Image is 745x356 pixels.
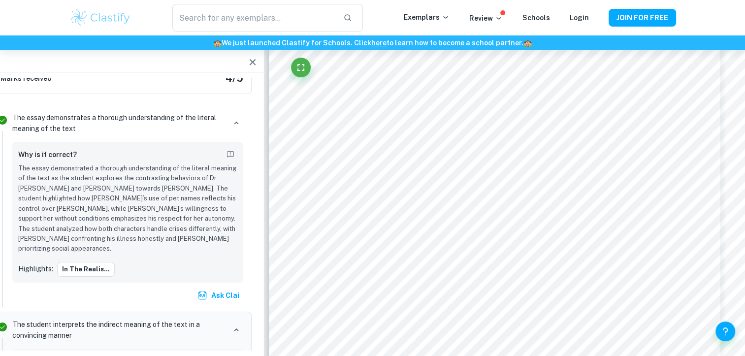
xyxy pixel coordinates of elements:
[213,39,222,47] span: 🏫
[12,319,226,341] p: The student interprets the indirect meaning of the text in a convincing manner
[2,37,743,48] h6: We just launched Clastify for Schools. Click to learn how to become a school partner.
[195,287,243,304] button: Ask Clai
[522,14,550,22] a: Schools
[0,73,52,84] h6: Marks received
[224,148,237,162] button: Report mistake/confusion
[69,8,132,28] img: Clastify logo
[197,291,207,300] img: clai.svg
[18,163,237,254] p: The essay demonstrated a thorough understanding of the literal meaning of the text as the student...
[404,12,450,23] p: Exemplars
[172,4,335,32] input: Search for any exemplars...
[715,322,735,341] button: Help and Feedback
[291,58,311,77] button: Fullscreen
[12,112,226,134] p: The essay demonstrates a thorough understanding of the literal meaning of the text
[18,263,53,274] p: Highlights:
[371,39,387,47] a: here
[523,39,532,47] span: 🏫
[57,262,115,277] button: In the realis...
[570,14,589,22] a: Login
[469,13,503,24] p: Review
[18,149,77,160] h6: Why is it correct?
[609,9,676,27] button: JOIN FOR FREE
[226,71,243,86] h5: 4 / 5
